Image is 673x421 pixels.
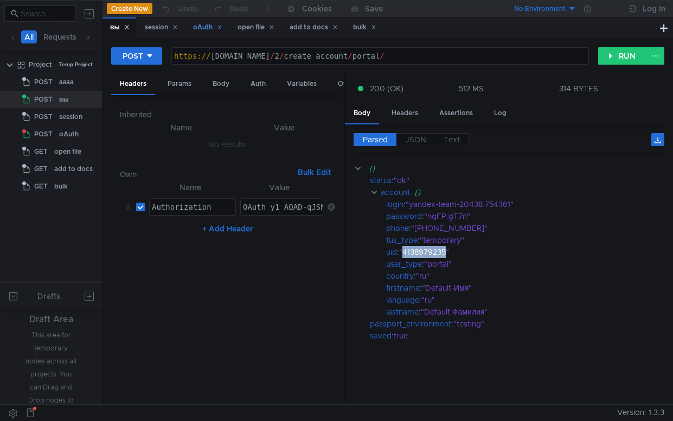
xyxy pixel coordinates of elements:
div: {} [414,186,651,198]
th: Name [129,121,234,134]
div: : [370,330,664,342]
button: Create New [107,3,152,14]
button: Bulk Edit [293,166,335,179]
div: : [386,282,664,294]
div: : [370,174,664,186]
div: : [386,210,664,222]
div: Project [29,56,52,73]
div: аааа [59,74,74,90]
span: GET [34,161,48,177]
span: Text [444,135,460,144]
div: "nqFP.gT7n" [424,210,651,222]
span: GET [34,143,48,160]
button: + Add Header [198,222,258,235]
div: Variables [278,74,325,94]
div: Params [159,74,200,94]
div: Body [204,74,238,94]
div: : [386,246,664,258]
h6: Inherited [120,108,335,121]
h6: Own [120,168,293,181]
div: oAuth [193,22,222,33]
div: Body [345,103,379,124]
div: : [370,318,664,330]
div: Log [485,103,515,123]
div: "ok" [394,174,650,186]
div: POST [123,50,143,62]
button: All [21,30,37,43]
div: saved [370,330,392,342]
div: Auth [242,74,274,94]
input: Search... [21,8,69,20]
div: Undo [178,2,198,15]
div: session [59,109,82,125]
div: "temporary" [420,234,651,246]
div: : [386,306,664,318]
div: {} [369,162,649,174]
span: POST [34,91,53,108]
div: Headers [383,103,427,123]
div: bulk [353,22,376,33]
div: session [145,22,178,33]
button: POST [111,47,162,65]
th: Value [236,181,323,194]
button: RUN [598,47,646,65]
div: вы [59,91,69,108]
div: phone [386,222,409,234]
div: add to docs [54,161,93,177]
div: "yandex-team-20438.754361" [406,198,650,210]
div: Assertions [431,103,482,123]
span: 200 (OK) [370,83,403,95]
div: oAuth [59,126,79,142]
div: Save [365,5,383,12]
div: : [386,234,664,246]
div: Other [329,74,365,94]
div: : [386,270,664,282]
div: "ru" [416,270,651,282]
div: "testing" [453,318,653,330]
span: Parsed [363,135,388,144]
span: GET [34,178,48,194]
div: tus_type [386,234,418,246]
div: country [386,270,414,282]
span: JSON [405,135,426,144]
div: "4138979235" [399,246,650,258]
div: bulk [54,178,68,194]
div: вы [110,22,130,33]
div: status [370,174,392,186]
div: open file [238,22,274,33]
th: Name [145,181,235,194]
div: lastname [386,306,419,318]
span: POST [34,74,53,90]
div: login [386,198,403,210]
div: "Default-Имя" [422,282,651,294]
div: language [386,294,419,306]
div: password [386,210,422,222]
div: firstname [386,282,420,294]
div: No Environment [514,4,566,14]
div: uid [386,246,397,258]
div: "[PHONE_NUMBER]" [411,222,650,234]
div: account [381,186,410,198]
div: Cookies [302,2,332,15]
span: POST [34,126,53,142]
button: Undo [152,1,206,17]
div: "Default Фамилия" [421,306,651,318]
div: : [386,294,664,306]
button: Redo [206,1,257,17]
div: "portal" [424,258,651,270]
div: 512 MS [459,84,484,93]
nz-embed-empty: No Results [208,140,247,149]
div: open file [54,143,81,160]
div: true [394,330,650,342]
div: passport_environment [370,318,451,330]
div: user_type [386,258,422,270]
th: Value [234,121,335,134]
div: "ru" [421,294,651,306]
div: Temp Project [59,56,93,73]
div: Log In [643,2,665,15]
div: Headers [111,74,155,95]
div: Drafts [37,290,60,303]
div: 314 BYTES [559,84,598,93]
div: add to docs [290,22,338,33]
div: : [386,222,664,234]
